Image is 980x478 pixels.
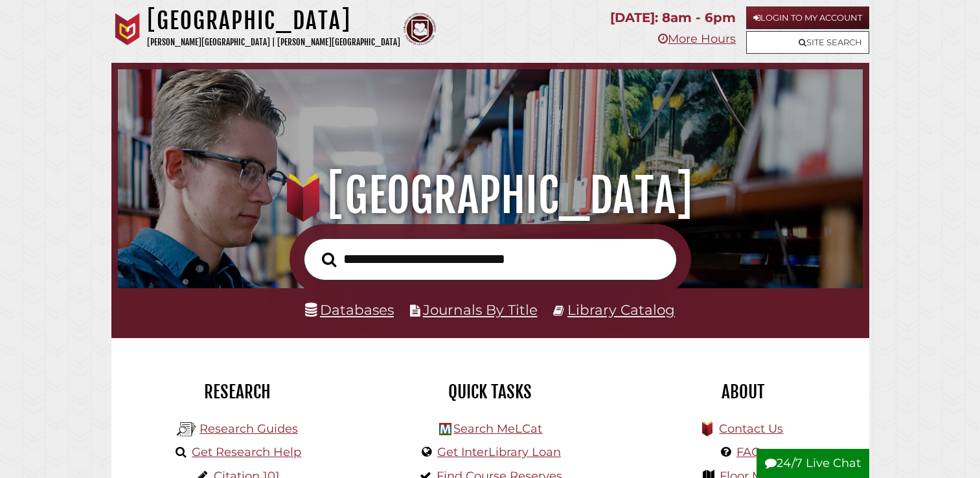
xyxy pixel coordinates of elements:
[374,381,607,403] h2: Quick Tasks
[439,423,451,435] img: Hekman Library Logo
[423,301,538,318] a: Journals By Title
[626,381,860,403] h2: About
[746,6,869,29] a: Login to My Account
[404,13,436,45] img: Calvin Theological Seminary
[111,13,144,45] img: Calvin University
[453,422,542,436] a: Search MeLCat
[315,249,343,271] button: Search
[305,301,394,318] a: Databases
[658,32,736,46] a: More Hours
[132,167,848,224] h1: [GEOGRAPHIC_DATA]
[437,445,561,459] a: Get InterLibrary Loan
[192,445,301,459] a: Get Research Help
[746,31,869,54] a: Site Search
[177,420,196,439] img: Hekman Library Logo
[610,6,736,29] p: [DATE]: 8am - 6pm
[322,251,336,267] i: Search
[719,422,783,436] a: Contact Us
[199,422,298,436] a: Research Guides
[567,301,675,318] a: Library Catalog
[121,381,354,403] h2: Research
[147,6,400,35] h1: [GEOGRAPHIC_DATA]
[736,445,767,459] a: FAQs
[147,35,400,50] p: [PERSON_NAME][GEOGRAPHIC_DATA] | [PERSON_NAME][GEOGRAPHIC_DATA]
